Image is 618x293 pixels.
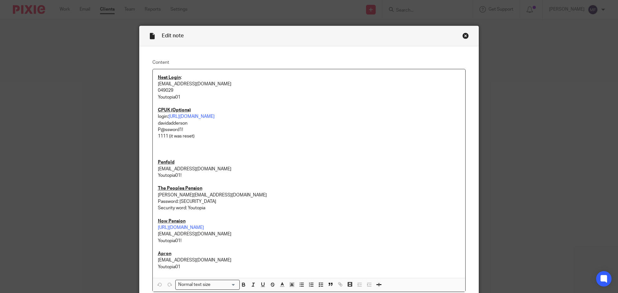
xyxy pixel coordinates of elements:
p: P@ssword1! [158,127,460,133]
u: Penfold [158,160,175,165]
a: [URL][DOMAIN_NAME] [158,225,204,230]
p: [EMAIL_ADDRESS][DOMAIN_NAME] [158,257,460,263]
p: [PERSON_NAME][EMAIL_ADDRESS][DOMAIN_NAME] [158,192,460,198]
p: Youtopia01 [158,264,460,270]
span: Normal text size [177,281,212,288]
p: : [158,74,460,81]
label: Content [152,59,466,66]
p: [EMAIL_ADDRESS][DOMAIN_NAME] [158,81,460,87]
p: davidadderson [158,120,460,127]
p: Youtopia01! [158,172,460,179]
u: Nest Login [158,75,181,80]
p: login: [158,113,460,120]
p: 1111 (it was reset) [158,133,460,139]
u: The Peoples Pension [158,186,202,191]
u: CPUK (Options) [158,108,191,112]
p: Youtopia01 [158,94,460,100]
u: Now Pension [158,219,186,223]
p: Security word: Youtopia [158,205,460,211]
a: [URL][DOMAIN_NAME] [169,114,215,119]
u: Apron [158,251,171,256]
input: Search for option [212,281,236,288]
span: Edit note [162,33,184,38]
div: Close this dialog window [462,33,469,39]
p: Password: [SECURITY_DATA] [158,198,460,205]
div: Search for option [175,280,240,290]
p: Youtopia01! [158,238,460,244]
p: [EMAIL_ADDRESS][DOMAIN_NAME] [158,166,460,172]
p: 049029 [158,87,460,94]
p: [EMAIL_ADDRESS][DOMAIN_NAME] [158,231,460,237]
